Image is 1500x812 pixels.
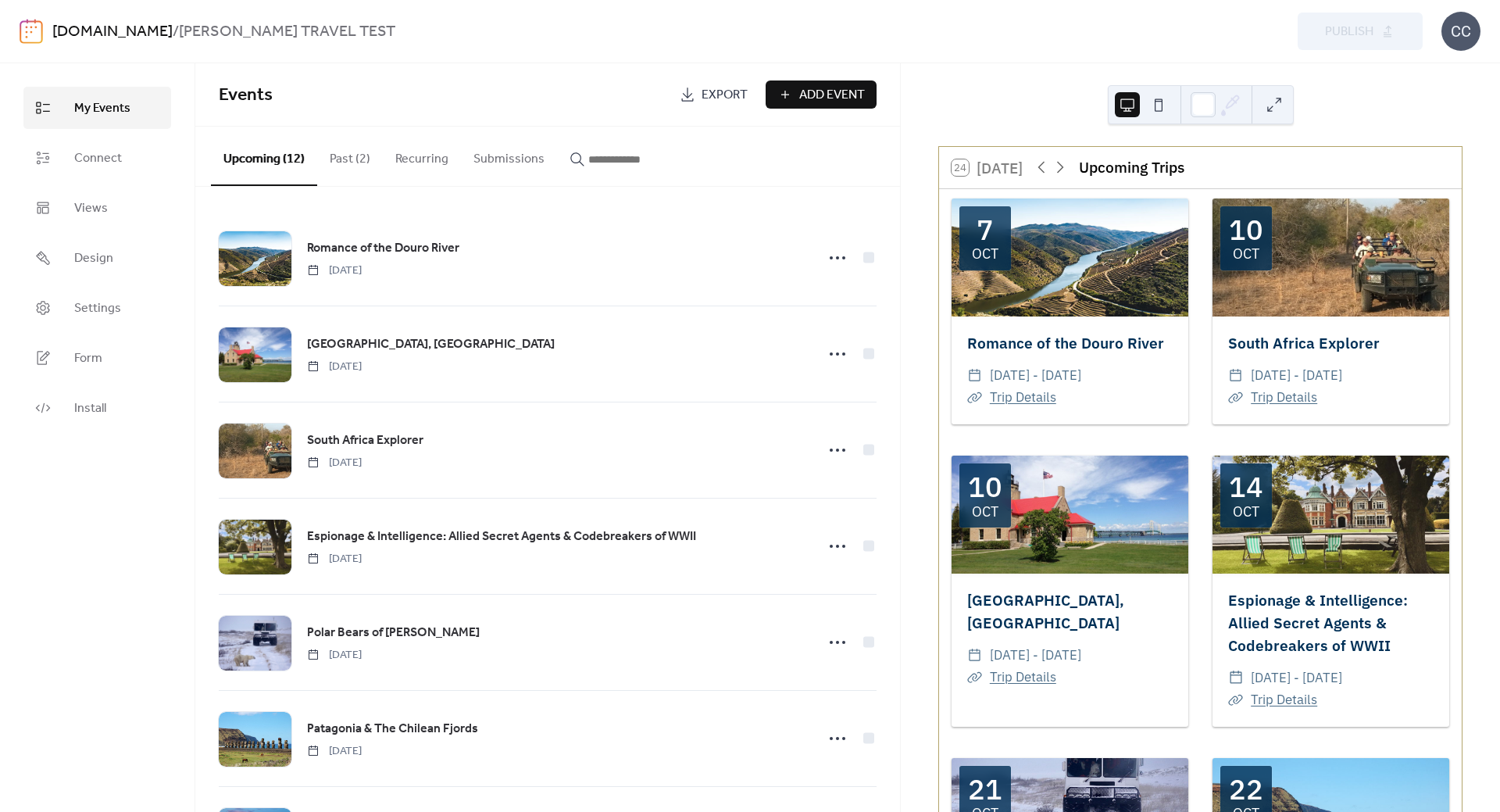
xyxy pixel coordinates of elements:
[1228,590,1408,655] a: Espionage & Intelligence: Allied Secret Agents & Codebreakers of WWII
[307,238,459,259] a: Romance of the Douro River
[74,149,122,168] span: Connect
[74,199,108,218] span: Views
[1228,386,1243,409] div: ​
[307,551,362,567] span: [DATE]
[1228,689,1243,711] div: ​
[1229,216,1263,244] div: 10
[307,455,362,471] span: [DATE]
[1228,364,1243,387] div: ​
[74,349,102,368] span: Form
[968,473,1002,501] div: 10
[23,187,171,229] a: Views
[1251,667,1342,689] span: [DATE] - [DATE]
[383,127,461,184] button: Recurring
[307,334,555,355] a: [GEOGRAPHIC_DATA], [GEOGRAPHIC_DATA]
[23,337,171,379] a: Form
[990,668,1056,685] a: Trip Details
[972,247,998,261] div: Oct
[967,386,982,409] div: ​
[219,78,273,113] span: Events
[307,719,478,739] a: Patagonia & The Chilean Fjords
[74,399,106,418] span: Install
[307,624,480,642] span: Polar Bears of [PERSON_NAME]
[1251,388,1317,406] a: Trip Details
[799,86,865,105] span: Add Event
[1251,364,1342,387] span: [DATE] - [DATE]
[1228,333,1380,352] a: South Africa Explorer
[990,364,1081,387] span: [DATE] - [DATE]
[967,644,982,667] div: ​
[52,17,173,47] a: [DOMAIN_NAME]
[307,431,423,451] a: South Africa Explorer
[1251,691,1317,708] a: Trip Details
[23,137,171,179] a: Connect
[1441,12,1480,51] div: CC
[1079,156,1184,179] div: Upcoming Trips
[307,743,362,760] span: [DATE]
[967,666,982,689] div: ​
[307,335,555,354] span: [GEOGRAPHIC_DATA], [GEOGRAPHIC_DATA]
[967,364,982,387] div: ​
[307,623,480,643] a: Polar Bears of [PERSON_NAME]
[307,359,362,375] span: [DATE]
[1233,505,1259,519] div: Oct
[990,388,1056,406] a: Trip Details
[23,87,171,129] a: My Events
[967,333,1164,352] a: Romance of the Douro River
[307,720,478,739] span: Patagonia & The Chilean Fjords
[23,387,171,429] a: Install
[74,99,130,118] span: My Events
[1233,247,1259,261] div: Oct
[1229,473,1263,501] div: 14
[74,249,113,268] span: Design
[766,80,877,109] button: Add Event
[317,127,383,184] button: Past (2)
[702,86,748,105] span: Export
[20,19,43,44] img: logo
[967,590,1124,632] a: [GEOGRAPHIC_DATA], [GEOGRAPHIC_DATA]
[968,775,1002,803] div: 21
[74,299,121,318] span: Settings
[977,216,994,244] div: 7
[307,527,696,547] a: Espionage & Intelligence: Allied Secret Agents & Codebreakers of WWII
[211,127,317,186] button: Upcoming (12)
[990,644,1081,667] span: [DATE] - [DATE]
[461,127,557,184] button: Submissions
[972,505,998,519] div: Oct
[23,237,171,279] a: Design
[23,287,171,329] a: Settings
[307,263,362,279] span: [DATE]
[1229,775,1263,803] div: 22
[307,647,362,664] span: [DATE]
[668,80,759,109] a: Export
[1228,667,1243,689] div: ​
[307,431,423,450] span: South Africa Explorer
[173,17,179,47] b: /
[179,17,395,47] b: [PERSON_NAME] TRAVEL TEST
